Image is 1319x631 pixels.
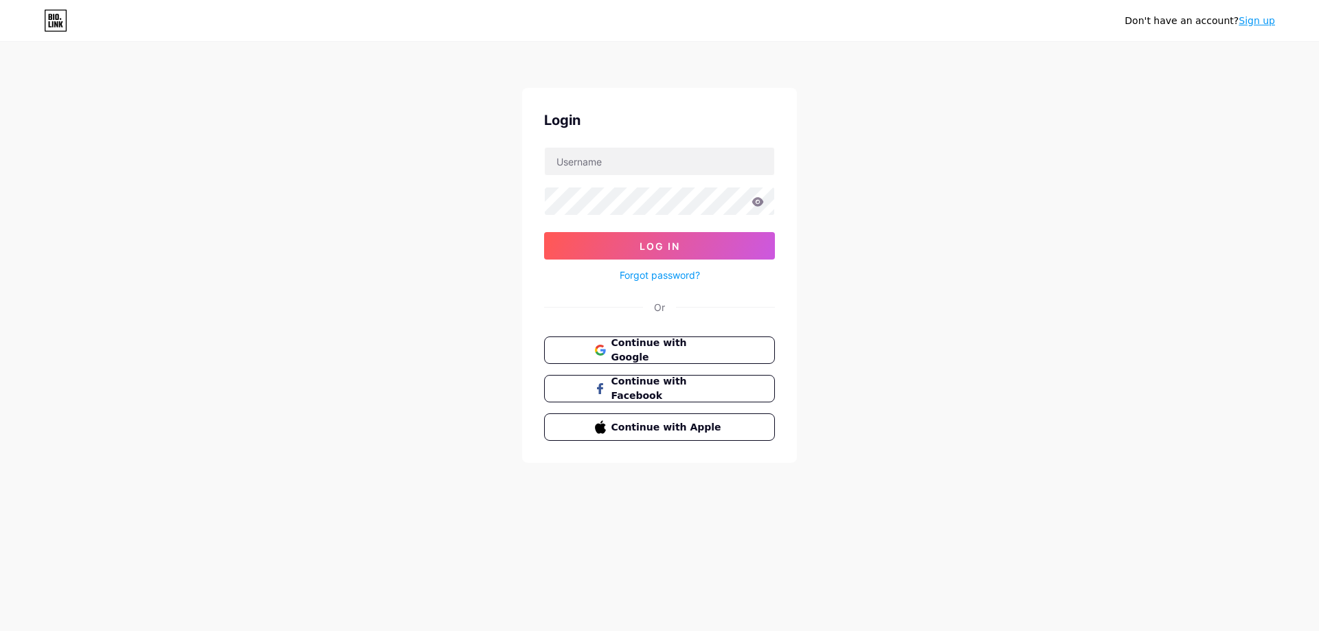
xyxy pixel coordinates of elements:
[640,240,680,252] span: Log In
[1125,14,1275,28] div: Don't have an account?
[544,110,775,130] div: Login
[544,413,775,441] button: Continue with Apple
[545,148,774,175] input: Username
[1239,15,1275,26] a: Sign up
[611,420,725,435] span: Continue with Apple
[620,268,700,282] a: Forgot password?
[611,336,725,365] span: Continue with Google
[544,375,775,402] button: Continue with Facebook
[544,336,775,364] button: Continue with Google
[654,300,665,314] div: Or
[611,374,725,403] span: Continue with Facebook
[544,232,775,260] button: Log In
